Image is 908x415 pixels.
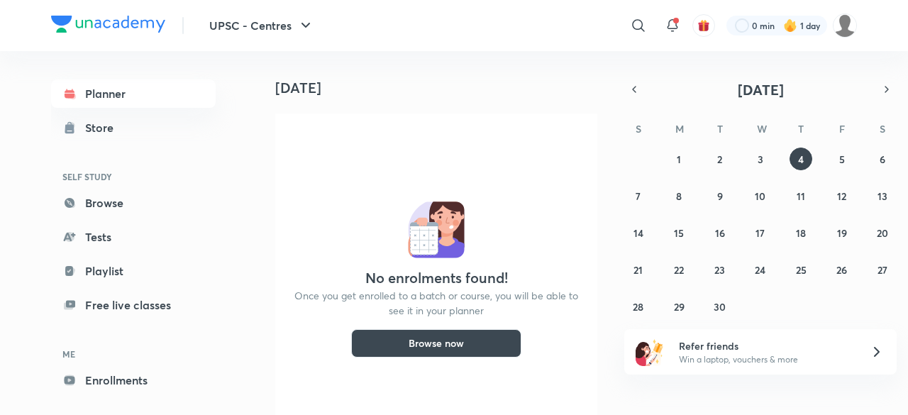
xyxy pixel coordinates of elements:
button: September 26, 2025 [831,258,853,281]
button: September 21, 2025 [627,258,650,281]
abbr: September 9, 2025 [717,189,723,203]
h6: ME [51,342,216,366]
img: referral [636,338,664,366]
button: [DATE] [644,79,877,99]
div: Store [85,119,122,136]
button: September 8, 2025 [668,184,690,207]
button: September 20, 2025 [871,221,894,244]
a: Company Logo [51,16,165,36]
abbr: September 24, 2025 [755,263,765,277]
button: September 17, 2025 [749,221,772,244]
abbr: September 14, 2025 [633,226,643,240]
abbr: Sunday [636,122,641,135]
button: September 27, 2025 [871,258,894,281]
img: Company Logo [51,16,165,33]
button: September 25, 2025 [790,258,812,281]
button: September 14, 2025 [627,221,650,244]
abbr: September 26, 2025 [836,263,847,277]
button: September 5, 2025 [831,148,853,170]
h4: No enrolments found! [365,270,508,287]
abbr: September 2, 2025 [717,153,722,166]
a: Browse [51,189,216,217]
abbr: September 18, 2025 [796,226,806,240]
button: September 9, 2025 [709,184,731,207]
abbr: September 15, 2025 [674,226,684,240]
button: September 1, 2025 [668,148,690,170]
h6: Refer friends [679,338,853,353]
button: September 28, 2025 [627,295,650,318]
span: [DATE] [738,80,784,99]
h4: [DATE] [275,79,609,96]
button: September 13, 2025 [871,184,894,207]
abbr: September 16, 2025 [715,226,725,240]
button: September 16, 2025 [709,221,731,244]
abbr: September 13, 2025 [877,189,887,203]
button: September 15, 2025 [668,221,690,244]
button: September 22, 2025 [668,258,690,281]
abbr: September 21, 2025 [633,263,643,277]
img: avatar [697,19,710,32]
abbr: September 10, 2025 [755,189,765,203]
abbr: Tuesday [717,122,723,135]
button: September 11, 2025 [790,184,812,207]
abbr: September 3, 2025 [758,153,763,166]
button: September 19, 2025 [831,221,853,244]
abbr: September 19, 2025 [837,226,847,240]
button: September 23, 2025 [709,258,731,281]
abbr: September 12, 2025 [837,189,846,203]
button: September 7, 2025 [627,184,650,207]
a: Store [51,114,216,142]
abbr: September 27, 2025 [877,263,887,277]
abbr: September 29, 2025 [674,300,685,314]
button: September 4, 2025 [790,148,812,170]
button: Browse now [351,329,521,358]
h6: SELF STUDY [51,165,216,189]
abbr: September 30, 2025 [714,300,726,314]
img: streak [783,18,797,33]
button: September 24, 2025 [749,258,772,281]
p: Win a laptop, vouchers & more [679,353,853,366]
button: September 18, 2025 [790,221,812,244]
abbr: September 8, 2025 [676,189,682,203]
abbr: September 1, 2025 [677,153,681,166]
abbr: Wednesday [757,122,767,135]
abbr: September 28, 2025 [633,300,643,314]
a: Playlist [51,257,216,285]
abbr: September 22, 2025 [674,263,684,277]
button: September 12, 2025 [831,184,853,207]
img: SAKSHI AGRAWAL [833,13,857,38]
button: September 10, 2025 [749,184,772,207]
abbr: Saturday [880,122,885,135]
abbr: September 7, 2025 [636,189,641,203]
a: Tests [51,223,216,251]
button: September 29, 2025 [668,295,690,318]
abbr: September 5, 2025 [839,153,845,166]
abbr: September 4, 2025 [798,153,804,166]
abbr: September 17, 2025 [755,226,765,240]
img: No events [408,201,465,258]
button: avatar [692,14,715,37]
button: September 2, 2025 [709,148,731,170]
abbr: September 20, 2025 [877,226,888,240]
button: UPSC - Centres [201,11,323,40]
abbr: September 23, 2025 [714,263,725,277]
abbr: September 25, 2025 [796,263,807,277]
button: September 30, 2025 [709,295,731,318]
abbr: September 6, 2025 [880,153,885,166]
abbr: Friday [839,122,845,135]
a: Planner [51,79,216,108]
a: Free live classes [51,291,216,319]
button: September 3, 2025 [749,148,772,170]
a: Enrollments [51,366,216,394]
p: Once you get enrolled to a batch or course, you will be able to see it in your planner [292,288,580,318]
abbr: Monday [675,122,684,135]
button: September 6, 2025 [871,148,894,170]
abbr: Thursday [798,122,804,135]
abbr: September 11, 2025 [797,189,805,203]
